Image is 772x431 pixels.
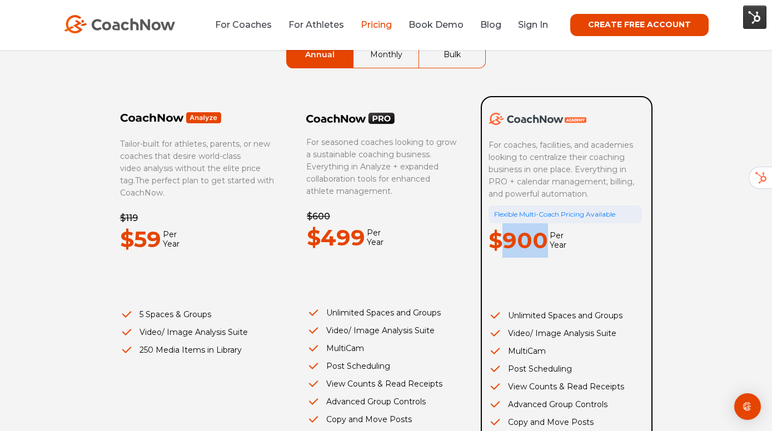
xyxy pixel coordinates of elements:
[489,272,627,295] iframe: Embedded CTA
[361,19,392,30] a: Pricing
[215,19,272,30] a: For Coaches
[489,140,636,199] span: For coaches, facilities, and academies looking to centralize their coaching business in one place...
[489,345,642,357] li: MultiCam
[120,176,274,198] span: The perfect plan to get started with CoachNow.
[306,112,395,124] img: CoachNow PRO Logo Black
[64,15,175,33] img: CoachNow Logo
[548,231,566,250] span: Per Year
[120,270,259,294] iframe: Embedded CTA
[743,6,766,29] img: HubSpot Tools Menu Toggle
[489,380,642,393] li: View Counts & Read Receipts
[307,378,460,390] li: View Counts & Read Receipts
[480,19,501,30] a: Blog
[120,222,161,257] p: $59
[307,307,460,319] li: Unlimited Spaces and Groups
[307,211,330,222] del: $600
[353,42,419,68] a: Monthly
[120,344,274,356] li: 250 Media Items in Library
[734,393,761,420] div: Open Intercom Messenger
[489,113,586,125] img: CoachNow Academy Logo
[161,230,180,249] span: Per Year
[489,416,642,428] li: Copy and Move Posts
[570,14,709,36] a: CREATE FREE ACCOUNT
[307,269,446,293] iframe: Embedded CTA
[307,413,460,425] li: Copy and Move Posts
[307,360,460,372] li: Post Scheduling
[288,19,344,30] a: For Athletes
[307,395,460,408] li: Advanced Group Controls
[489,363,642,375] li: Post Scheduling
[307,220,365,255] p: $499
[419,42,485,68] a: Bulk
[120,308,274,320] li: 5 Spaces & Groups
[307,324,460,337] li: Video/ Image Analysis Suite
[409,19,464,30] a: Book Demo
[518,19,548,30] a: Sign In
[489,223,548,258] p: $900
[120,139,270,186] span: Tailor-built for athletes, parents, or new coaches that desire world-class video analysis without...
[489,327,642,339] li: Video/ Image Analysis Suite
[120,112,222,124] img: Frame
[489,309,642,322] li: Unlimited Spaces and Groups
[489,206,642,223] div: Flexible Multi-Coach Pricing Available
[306,136,460,197] p: For seasoned coaches looking to grow a sustainable coaching business. Everything in Analyze + exp...
[489,398,642,410] li: Advanced Group Controls
[307,342,460,354] li: MultiCam
[365,228,383,247] span: Per Year
[120,326,274,338] li: Video/ Image Analysis Suite
[287,42,353,68] a: Annual
[120,213,138,223] del: $119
